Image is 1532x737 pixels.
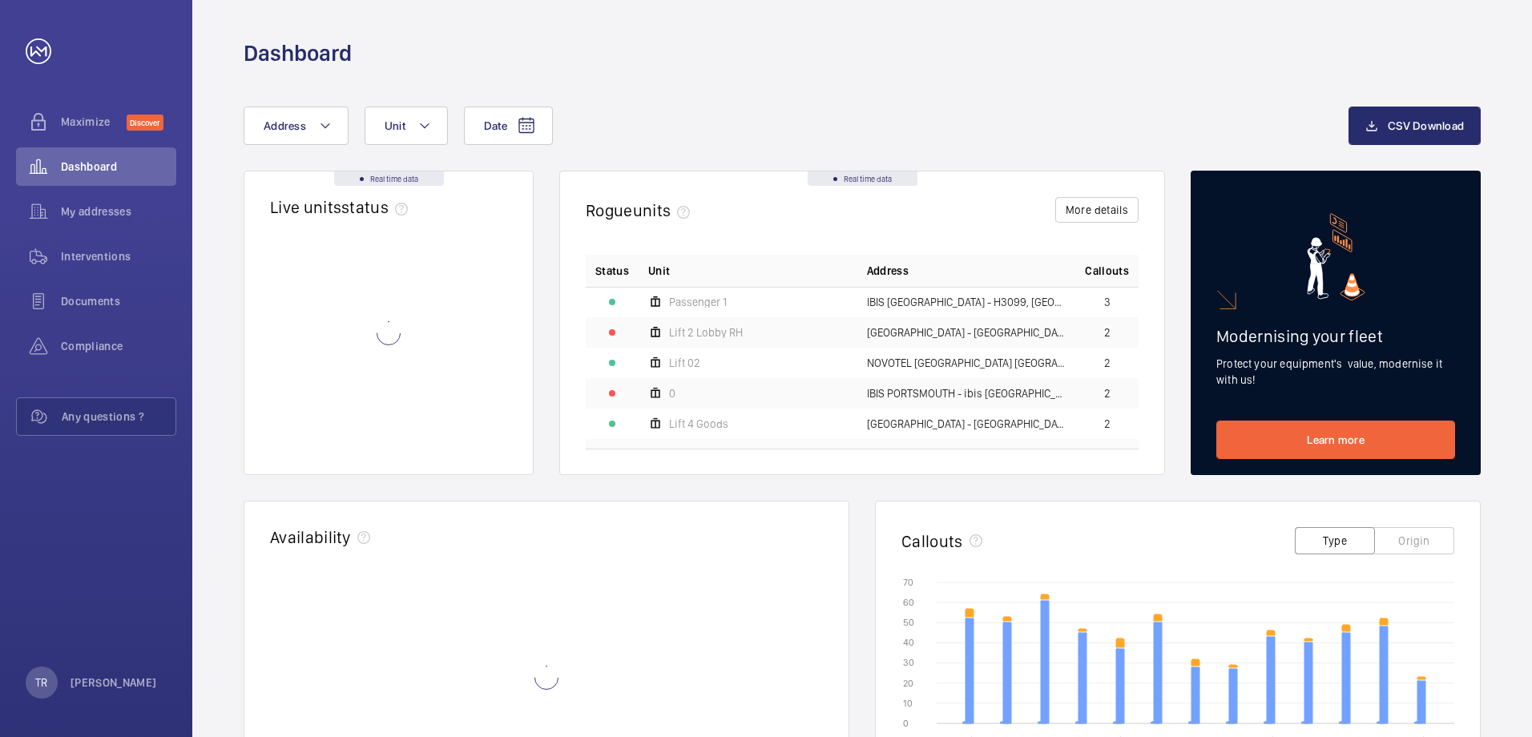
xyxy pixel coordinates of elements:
[669,418,728,429] span: Lift 4 Goods
[808,171,917,186] div: Real time data
[903,718,909,729] text: 0
[1085,263,1129,279] span: Callouts
[61,159,176,175] span: Dashboard
[1349,107,1481,145] button: CSV Download
[867,296,1066,308] span: IBIS [GEOGRAPHIC_DATA] - H3099, [GEOGRAPHIC_DATA], [STREET_ADDRESS]
[867,357,1066,368] span: NOVOTEL [GEOGRAPHIC_DATA] [GEOGRAPHIC_DATA] - H9057, [GEOGRAPHIC_DATA] [GEOGRAPHIC_DATA], [STREET...
[35,675,47,691] p: TR
[1104,388,1111,399] span: 2
[903,657,914,668] text: 30
[270,527,351,547] h2: Availability
[1307,213,1365,300] img: marketing-card.svg
[669,357,700,368] span: Lift 02
[903,577,913,588] text: 70
[61,248,176,264] span: Interventions
[901,531,963,551] h2: Callouts
[244,38,352,68] h1: Dashboard
[61,203,176,219] span: My addresses
[1055,197,1139,223] button: More details
[1216,356,1455,388] p: Protect your equipment's value, modernise it with us!
[1216,326,1455,346] h2: Modernising your fleet
[1295,527,1375,554] button: Type
[867,263,909,279] span: Address
[62,409,175,425] span: Any questions ?
[341,197,414,217] span: status
[1104,327,1111,338] span: 2
[484,119,507,132] span: Date
[1388,119,1464,132] span: CSV Download
[903,617,914,628] text: 50
[264,119,306,132] span: Address
[595,263,629,279] p: Status
[669,327,743,338] span: Lift 2 Lobby RH
[867,327,1066,338] span: [GEOGRAPHIC_DATA] - [GEOGRAPHIC_DATA]
[61,293,176,309] span: Documents
[586,200,696,220] h2: Rogue
[464,107,553,145] button: Date
[633,200,697,220] span: units
[867,388,1066,399] span: IBIS PORTSMOUTH - ibis [GEOGRAPHIC_DATA]
[648,263,670,279] span: Unit
[61,114,127,130] span: Maximize
[903,698,913,709] text: 10
[127,115,163,131] span: Discover
[903,637,914,648] text: 40
[365,107,448,145] button: Unit
[385,119,405,132] span: Unit
[270,197,414,217] h2: Live units
[1104,357,1111,368] span: 2
[903,597,914,608] text: 60
[1216,421,1455,459] a: Learn more
[1104,296,1111,308] span: 3
[71,675,157,691] p: [PERSON_NAME]
[867,418,1066,429] span: [GEOGRAPHIC_DATA] - [GEOGRAPHIC_DATA]
[244,107,349,145] button: Address
[61,338,176,354] span: Compliance
[1104,418,1111,429] span: 2
[334,171,444,186] div: Real time data
[669,388,675,399] span: 0
[669,296,727,308] span: Passenger 1
[903,678,913,689] text: 20
[1374,527,1454,554] button: Origin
